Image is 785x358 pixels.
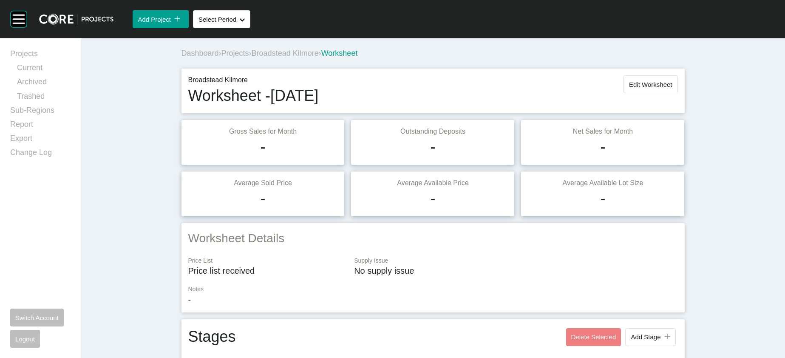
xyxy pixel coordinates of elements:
[354,257,677,265] p: Supply Issue
[188,85,319,106] h1: Worksheet - [DATE]
[188,127,338,136] p: Gross Sales for Month
[219,49,221,57] span: ›
[319,49,321,57] span: ›
[252,49,319,57] a: Broadstead Kilmore
[188,265,346,277] p: Price list received
[10,105,71,119] a: Sub-Regions
[321,49,358,57] span: Worksheet
[15,335,35,343] span: Logout
[528,127,677,136] p: Net Sales for Month
[10,309,64,326] button: Switch Account
[629,81,672,88] span: Edit Worksheet
[181,49,219,57] a: Dashboard
[10,49,71,63] a: Projects
[17,63,71,77] a: Current
[566,328,621,346] button: Delete Selected
[188,257,346,265] p: Price List
[430,136,435,158] h1: -
[430,188,435,209] h1: -
[528,178,677,188] p: Average Available Lot Size
[17,77,71,91] a: Archived
[600,136,605,158] h1: -
[188,326,236,348] h1: Stages
[625,328,675,346] button: Add Stage
[358,127,507,136] p: Outstanding Deposits
[600,188,605,209] h1: -
[133,10,189,28] button: Add Project
[188,294,678,306] p: -
[188,230,678,246] h2: Worksheet Details
[10,119,71,133] a: Report
[39,14,113,25] img: core-logo-dark.3138cae2.png
[188,75,319,85] p: Broadstead Kilmore
[260,188,265,209] h1: -
[198,16,236,23] span: Select Period
[260,136,265,158] h1: -
[193,10,250,28] button: Select Period
[631,333,660,341] span: Add Stage
[188,285,678,294] p: Notes
[571,333,616,341] span: Delete Selected
[188,178,338,188] p: Average Sold Price
[623,75,677,93] button: Edit Worksheet
[354,265,677,277] p: No supply issue
[17,91,71,105] a: Trashed
[10,330,40,348] button: Logout
[358,178,507,188] p: Average Available Price
[138,16,171,23] span: Add Project
[221,49,249,57] a: Projects
[10,133,71,147] a: Export
[249,49,252,57] span: ›
[10,147,71,161] a: Change Log
[15,314,59,321] span: Switch Account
